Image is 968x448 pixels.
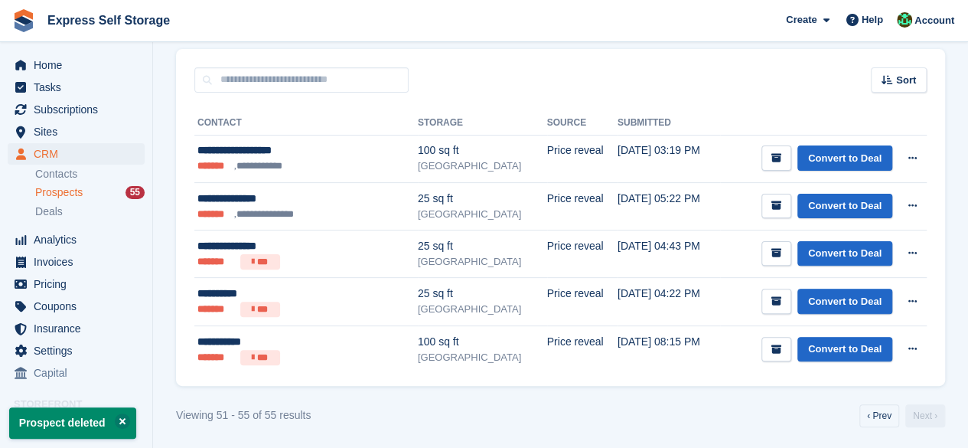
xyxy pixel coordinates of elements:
a: Express Self Storage [41,8,176,33]
a: Previous [859,404,899,427]
a: menu [8,99,145,120]
span: Analytics [34,229,125,250]
td: Price reveal [547,135,618,182]
span: Coupons [34,296,125,317]
div: [GEOGRAPHIC_DATA] [418,159,547,174]
div: [GEOGRAPHIC_DATA] [418,207,547,222]
a: Deals [35,204,145,220]
a: menu [8,229,145,250]
td: Price reveal [547,326,618,374]
span: Insurance [34,318,125,339]
span: CRM [34,143,125,165]
a: Convert to Deal [797,241,892,267]
a: Convert to Deal [797,146,892,171]
a: Next [905,404,945,427]
span: Pricing [34,273,125,295]
img: Shakiyra Davis [897,12,912,28]
td: [DATE] 05:22 PM [618,182,721,230]
td: Price reveal [547,278,618,326]
span: Settings [34,340,125,361]
span: Help [862,12,883,28]
a: menu [8,77,145,98]
span: Subscriptions [34,99,125,120]
span: Invoices [34,251,125,273]
div: [GEOGRAPHIC_DATA] [418,302,547,317]
span: Storefront [14,397,152,412]
th: Source [547,111,618,136]
a: menu [8,340,145,361]
div: 25 sq ft [418,238,547,254]
div: 100 sq ft [418,334,547,350]
a: Prospects 55 [35,185,145,201]
span: Account [914,13,954,28]
td: [DATE] 04:43 PM [618,230,721,278]
th: Contact [194,111,418,136]
span: Prospects [35,185,83,200]
nav: Pages [856,404,948,427]
a: menu [8,273,145,295]
div: Viewing 51 - 55 of 55 results [176,407,311,423]
th: Submitted [618,111,721,136]
th: Storage [418,111,547,136]
span: Tasks [34,77,125,98]
span: Create [786,12,816,28]
a: menu [8,296,145,317]
span: Sort [896,73,916,88]
span: Sites [34,121,125,142]
span: Deals [35,204,63,219]
td: [DATE] 04:22 PM [618,278,721,326]
a: Contacts [35,167,145,181]
a: Convert to Deal [797,289,892,314]
a: menu [8,121,145,142]
a: Convert to Deal [797,337,892,362]
td: Price reveal [547,182,618,230]
div: [GEOGRAPHIC_DATA] [418,254,547,270]
td: [DATE] 03:19 PM [618,135,721,182]
a: menu [8,251,145,273]
div: 55 [125,186,145,199]
td: [DATE] 08:15 PM [618,326,721,374]
span: Capital [34,362,125,384]
a: menu [8,143,145,165]
a: Convert to Deal [797,194,892,219]
div: 25 sq ft [418,191,547,207]
p: Prospect deleted [9,407,136,439]
div: 100 sq ft [418,142,547,159]
a: menu [8,318,145,339]
div: [GEOGRAPHIC_DATA] [418,350,547,365]
a: menu [8,362,145,384]
div: 25 sq ft [418,286,547,302]
span: Home [34,54,125,76]
td: Price reveal [547,230,618,278]
a: menu [8,54,145,76]
img: stora-icon-8386f47178a22dfd0bd8f6a31ec36ba5ce8667c1dd55bd0f319d3a0aa187defe.svg [12,9,35,32]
